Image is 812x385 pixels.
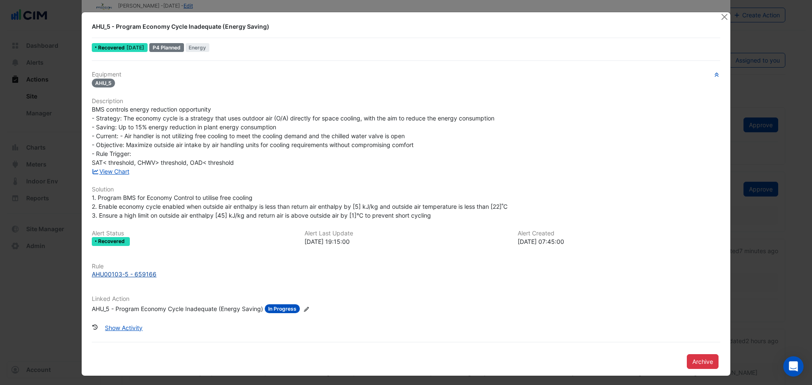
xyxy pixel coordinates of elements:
h6: Alert Created [518,230,720,237]
button: Show Activity [99,320,148,335]
span: Energy [186,43,210,52]
h6: Alert Status [92,230,294,237]
span: Recovered [98,239,126,244]
span: In Progress [265,304,300,313]
h6: Description [92,98,720,105]
h6: Rule [92,263,720,270]
a: AHU00103-5 - 659166 [92,270,720,279]
h6: Equipment [92,71,720,78]
span: Sat 07-Jun-2025 19:15 AEST [126,44,144,51]
a: View Chart [92,168,129,175]
div: P4 Planned [149,43,184,52]
h6: Linked Action [92,295,720,303]
div: [DATE] 07:45:00 [518,237,720,246]
button: Archive [687,354,719,369]
span: BMS controls energy reduction opportunity - Strategy: The economy cycle is a strategy that uses o... [92,106,494,166]
span: Recovered [98,45,126,50]
div: [DATE] 19:15:00 [304,237,507,246]
span: 1. Program BMS for Economy Control to utilise free cooling 2. Enable economy cycle enabled when o... [92,194,507,219]
div: AHU_5 - Program Economy Cycle Inadequate (Energy Saving) [92,22,710,31]
div: AHU_5 - Program Economy Cycle Inadequate (Energy Saving) [92,304,263,313]
button: Close [720,12,729,21]
div: Open Intercom Messenger [783,356,804,377]
h6: Alert Last Update [304,230,507,237]
fa-icon: Edit Linked Action [303,306,310,312]
span: AHU_5 [92,79,115,87]
h6: Solution [92,186,720,193]
div: AHU00103-5 - 659166 [92,270,156,279]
